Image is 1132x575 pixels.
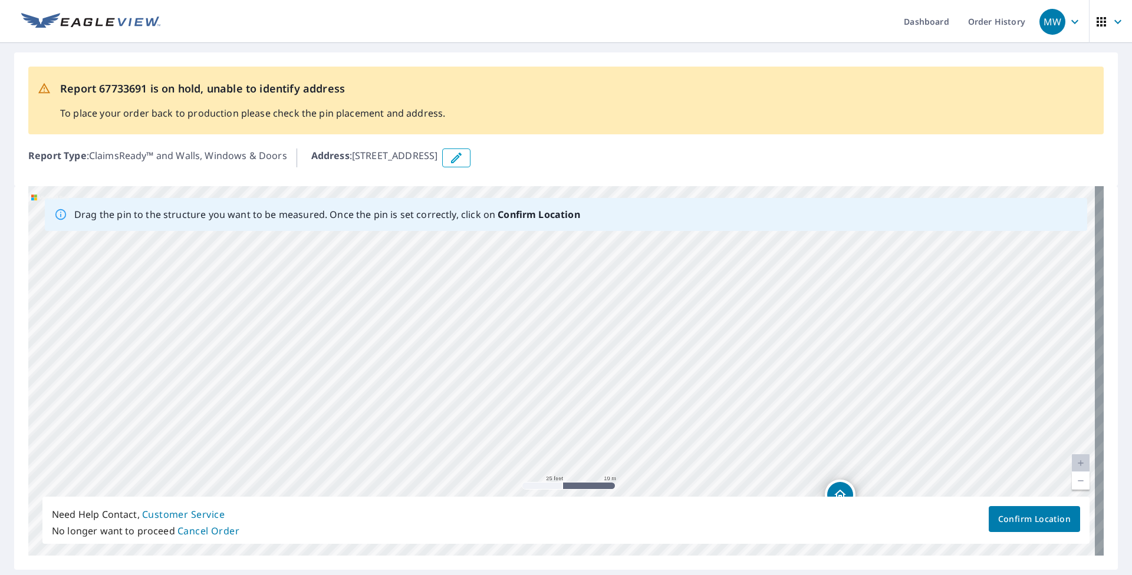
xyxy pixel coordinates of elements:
[825,480,855,516] div: Dropped pin, building 1, Residential property, 2444 Springmill west Rd Mansfield, OH 44903
[28,148,287,167] p: : ClaimsReady™ and Walls, Windows & Doors
[311,148,438,167] p: : [STREET_ADDRESS]
[52,523,239,539] p: No longer want to proceed
[142,506,225,523] button: Customer Service
[1039,9,1065,35] div: MW
[60,81,445,97] p: Report 67733691 is on hold, unable to identify address
[21,13,160,31] img: EV Logo
[52,506,239,523] p: Need Help Contact,
[989,506,1080,532] button: Confirm Location
[311,149,350,162] b: Address
[74,207,580,222] p: Drag the pin to the structure you want to be measured. Once the pin is set correctly, click on
[1072,472,1090,490] a: Current Level 20, Zoom Out
[28,149,87,162] b: Report Type
[498,208,580,221] b: Confirm Location
[1072,454,1090,472] a: Current Level 20, Zoom In Disabled
[60,106,445,120] p: To place your order back to production please check the pin placement and address.
[998,512,1071,527] span: Confirm Location
[177,523,240,539] button: Cancel Order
